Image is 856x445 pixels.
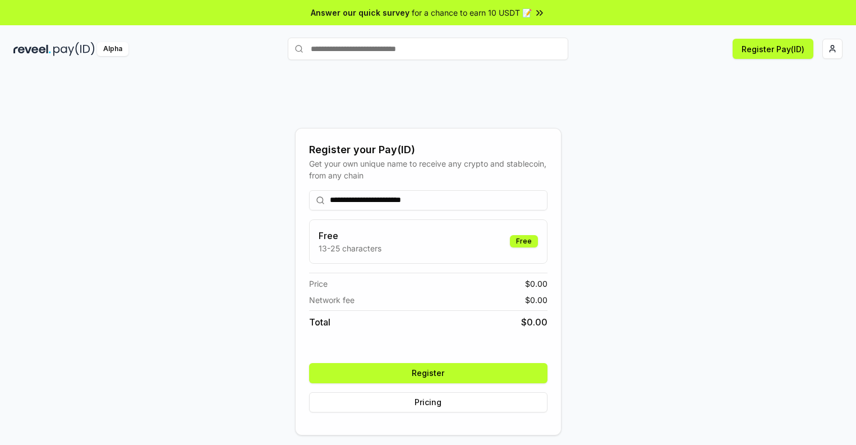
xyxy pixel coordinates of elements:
[319,229,381,242] h3: Free
[13,42,51,56] img: reveel_dark
[309,392,547,412] button: Pricing
[309,278,328,290] span: Price
[97,42,128,56] div: Alpha
[525,294,547,306] span: $ 0.00
[309,294,355,306] span: Network fee
[309,315,330,329] span: Total
[510,235,538,247] div: Free
[319,242,381,254] p: 13-25 characters
[309,158,547,181] div: Get your own unique name to receive any crypto and stablecoin, from any chain
[53,42,95,56] img: pay_id
[412,7,532,19] span: for a chance to earn 10 USDT 📝
[311,7,409,19] span: Answer our quick survey
[309,363,547,383] button: Register
[733,39,813,59] button: Register Pay(ID)
[525,278,547,290] span: $ 0.00
[521,315,547,329] span: $ 0.00
[309,142,547,158] div: Register your Pay(ID)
